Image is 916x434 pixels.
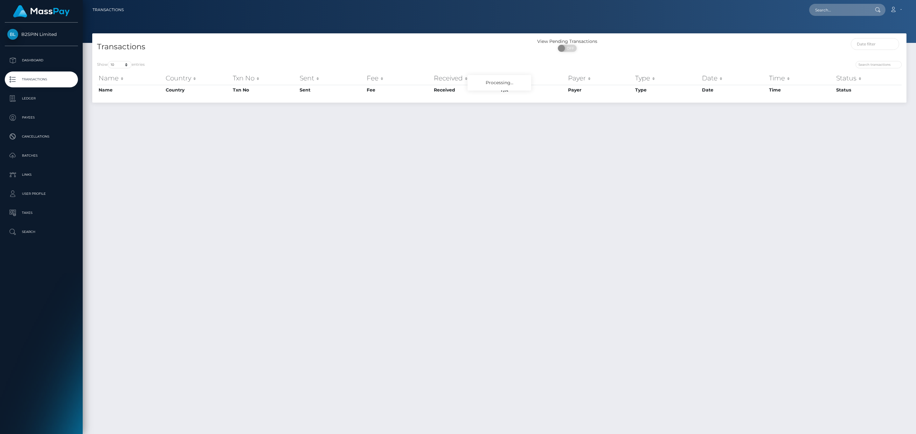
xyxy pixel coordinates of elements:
[468,75,531,91] div: Processing...
[700,72,767,85] th: Date
[5,167,78,183] a: Links
[634,85,701,95] th: Type
[7,56,75,65] p: Dashboard
[97,41,495,52] h4: Transactions
[767,72,835,85] th: Time
[561,45,577,52] span: OFF
[809,4,869,16] input: Search...
[97,85,164,95] th: Name
[432,72,499,85] th: Received
[767,85,835,95] th: Time
[566,72,634,85] th: Payer
[93,3,124,17] a: Transactions
[566,85,634,95] th: Payer
[835,72,902,85] th: Status
[499,85,566,95] th: F/X
[5,71,78,87] a: Transactions
[298,72,365,85] th: Sent
[5,224,78,240] a: Search
[97,72,164,85] th: Name
[298,85,365,95] th: Sent
[7,75,75,84] p: Transactions
[7,208,75,218] p: Taxes
[231,85,298,95] th: Txn No
[164,85,231,95] th: Country
[5,91,78,106] a: Ledger
[108,61,132,68] select: Showentries
[365,85,432,95] th: Fee
[7,113,75,122] p: Payees
[499,38,635,45] div: View Pending Transactions
[97,61,145,68] label: Show entries
[5,186,78,202] a: User Profile
[700,85,767,95] th: Date
[7,132,75,141] p: Cancellations
[634,72,701,85] th: Type
[7,189,75,199] p: User Profile
[851,38,899,50] input: Date filter
[432,85,499,95] th: Received
[7,227,75,237] p: Search
[499,72,566,85] th: F/X
[835,85,902,95] th: Status
[5,31,78,37] span: B2SPIN Limited
[856,61,902,68] input: Search transactions
[231,72,298,85] th: Txn No
[365,72,432,85] th: Fee
[5,129,78,145] a: Cancellations
[5,110,78,125] a: Payees
[5,52,78,68] a: Dashboard
[5,148,78,164] a: Batches
[7,151,75,160] p: Batches
[13,5,70,17] img: MassPay Logo
[7,170,75,180] p: Links
[5,205,78,221] a: Taxes
[7,94,75,103] p: Ledger
[7,29,18,40] img: B2SPIN Limited
[164,72,231,85] th: Country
